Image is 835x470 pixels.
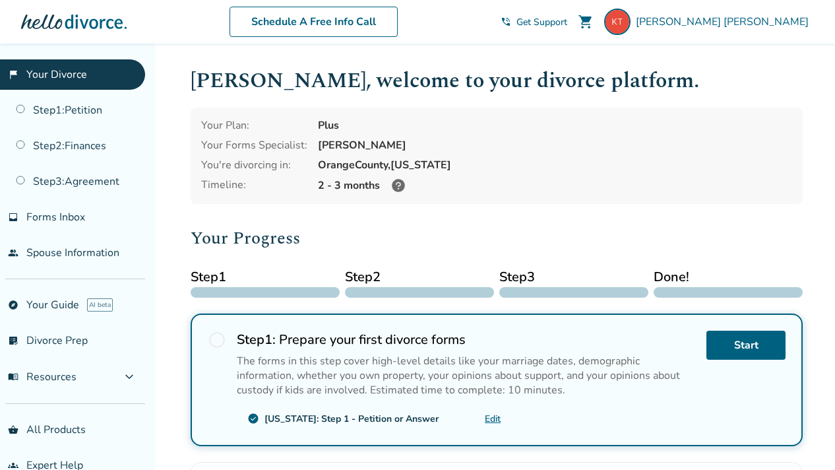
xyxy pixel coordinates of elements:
[516,16,567,28] span: Get Support
[8,69,18,80] span: flag_2
[191,65,803,97] h1: [PERSON_NAME] , welcome to your divorce platform.
[636,15,814,29] span: [PERSON_NAME] [PERSON_NAME]
[318,118,792,133] div: Plus
[769,407,835,470] iframe: Chat Widget
[87,298,113,312] span: AI beta
[499,267,648,287] span: Step 3
[8,248,18,258] span: people
[8,212,18,222] span: inbox
[121,369,137,385] span: expand_more
[318,138,792,152] div: [PERSON_NAME]
[201,178,307,193] div: Timeline:
[318,158,792,172] div: Orange County, [US_STATE]
[8,335,18,346] span: list_alt_check
[208,331,226,349] span: radio_button_unchecked
[578,14,594,30] span: shopping_cart
[345,267,494,287] span: Step 2
[201,118,307,133] div: Your Plan:
[8,372,18,382] span: menu_book
[501,17,511,27] span: phone_in_talk
[230,7,398,37] a: Schedule A Free Info Call
[237,331,276,349] strong: Step 1 :
[8,300,18,310] span: explore
[485,413,501,425] a: Edit
[654,267,803,287] span: Done!
[247,413,259,424] span: check_circle
[191,267,340,287] span: Step 1
[318,178,792,193] div: 2 - 3 months
[8,370,77,384] span: Resources
[604,9,631,35] img: kaz.tran@yahoo.com.au
[264,413,439,425] div: [US_STATE]: Step 1 - Petition or Answer
[191,225,803,252] h2: Your Progress
[237,354,696,397] p: The forms in this step cover high-level details like your marriage dates, demographic information...
[8,424,18,435] span: shopping_basket
[26,210,85,224] span: Forms Inbox
[501,16,567,28] a: phone_in_talkGet Support
[706,331,786,360] a: Start
[201,138,307,152] div: Your Forms Specialist:
[201,158,307,172] div: You're divorcing in:
[237,331,696,349] h2: Prepare your first divorce forms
